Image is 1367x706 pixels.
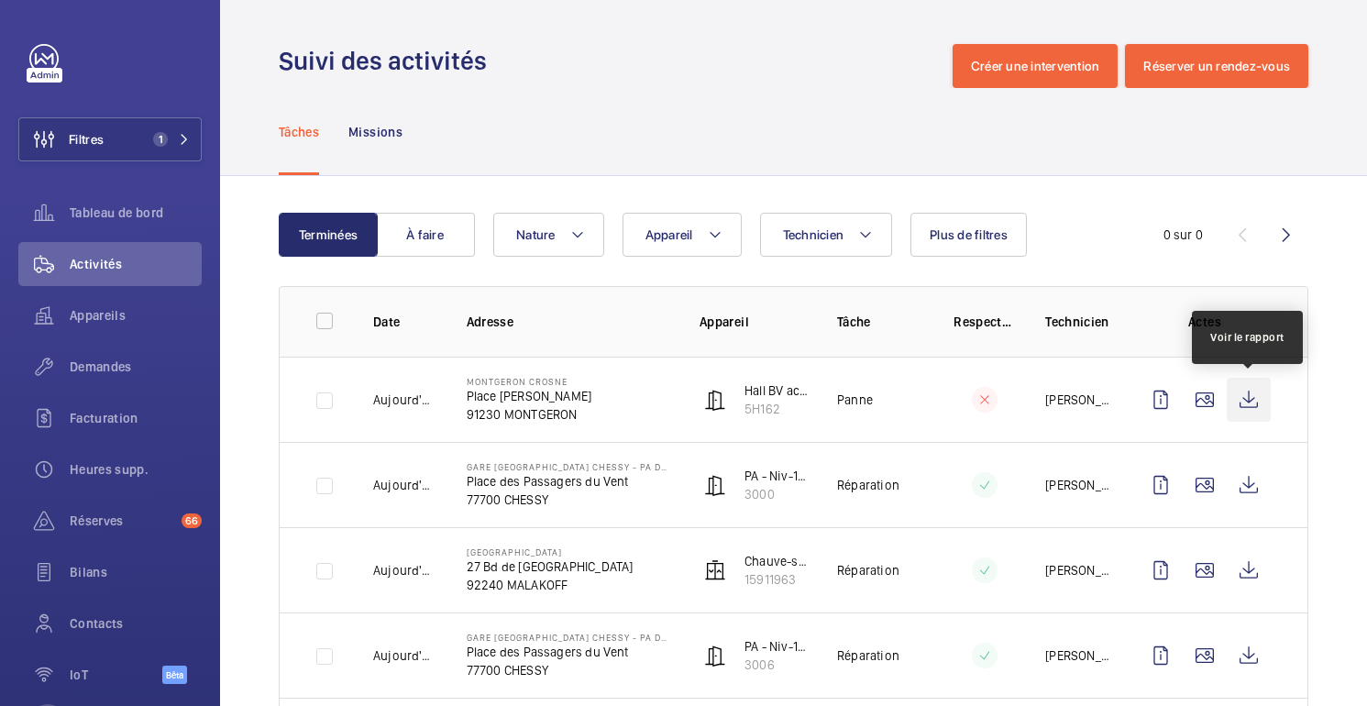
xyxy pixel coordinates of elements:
[953,44,1119,88] button: Créer une intervention
[70,359,132,374] font: Demandes
[279,45,487,76] font: Suivi des activités
[467,663,548,678] font: 77700 CHESSY
[279,213,378,257] button: Terminées
[645,227,693,242] font: Appareil
[159,133,163,146] font: 1
[70,565,107,579] font: Bilans
[1188,314,1221,329] font: Actes
[623,213,742,257] button: Appareil
[930,227,1008,242] font: Plus de filtres
[70,616,124,631] font: Contacts
[516,227,556,242] font: Nature
[467,461,673,472] font: Gare [GEOGRAPHIC_DATA] Chessy - PA DOT
[704,474,726,496] img: automatic_door.svg
[376,213,475,257] button: À faire
[185,514,198,527] font: 66
[467,407,578,422] font: 91230 MONTGERON
[373,648,441,663] font: Aujourd'hui
[299,227,358,242] font: Terminées
[373,314,400,329] font: Date
[467,314,513,329] font: Adresse
[910,213,1027,257] button: Plus de filtres
[70,462,149,477] font: Heures supp.
[704,389,726,411] img: automatic_door.svg
[954,314,1059,329] font: Respecter le délai
[744,572,796,587] font: 15911963
[1045,392,1137,407] font: [PERSON_NAME]
[744,657,775,672] font: 3006
[348,125,402,139] font: Missions
[70,667,88,682] font: IoT
[467,389,591,403] font: Place [PERSON_NAME]
[744,469,1115,483] font: PA - Niv-1 Quai 3 Zone Eurostar - repère J - 008547K-P-2-94-0-28
[493,213,604,257] button: Nature
[406,227,444,242] font: À faire
[70,411,138,425] font: Facturation
[467,546,562,557] font: [GEOGRAPHIC_DATA]
[69,132,104,147] font: Filtres
[783,227,844,242] font: Technicien
[704,559,726,581] img: elevator.svg
[744,554,836,568] font: Chauve-souris 1
[744,639,1116,654] font: PA - Niv-1 Quai 3 Zone Eurostar - repère F - 008547K-P-2-94-0-35
[837,478,899,492] font: Réparation
[744,487,775,502] font: 3000
[1045,314,1109,329] font: Technicien
[166,669,183,680] font: Bêta
[1210,331,1284,344] font: Voir le rapport
[373,392,441,407] font: Aujourd'hui
[704,645,726,667] img: automatic_door.svg
[467,578,568,592] font: 92240 MALAKOFF
[760,213,893,257] button: Technicien
[744,402,780,416] font: 5H162
[70,513,124,528] font: Réserves
[700,314,749,329] font: Appareil
[1045,648,1137,663] font: [PERSON_NAME]
[971,59,1100,73] font: Créer une intervention
[467,474,629,489] font: Place des Passagers du Vent
[837,563,899,578] font: Réparation
[70,308,126,323] font: Appareils
[1163,227,1203,242] font: 0 sur 0
[70,205,163,220] font: Tableau de bord
[1045,478,1137,492] font: [PERSON_NAME]
[373,563,441,578] font: Aujourd'hui
[467,645,629,659] font: Place des Passagers du Vent
[837,314,871,329] font: Tâche
[467,376,568,387] font: MONTGERON CROSNE
[1143,59,1290,73] font: Réserver un rendez-vous
[373,478,441,492] font: Aujourd'hui
[70,257,122,271] font: Activités
[837,392,873,407] font: Panne
[744,383,921,398] font: Hall BV accès quai photomaton
[837,648,899,663] font: Réparation
[1045,563,1137,578] font: [PERSON_NAME]
[279,125,319,139] font: Tâches
[467,492,548,507] font: 77700 CHESSY
[467,632,673,643] font: Gare [GEOGRAPHIC_DATA] Chessy - PA DOT
[1125,44,1308,88] button: Réserver un rendez-vous
[467,559,634,574] font: 27 Bd de [GEOGRAPHIC_DATA]
[18,117,202,161] button: Filtres1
